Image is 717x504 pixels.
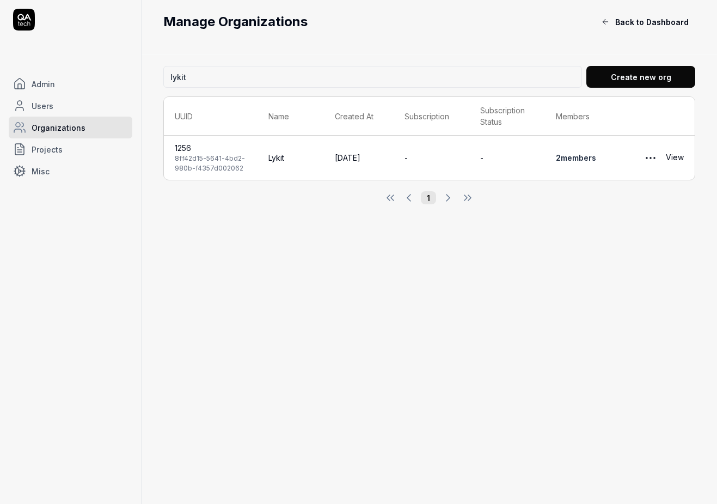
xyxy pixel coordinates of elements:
[592,153,596,162] span: s
[335,153,360,162] time: [DATE]
[666,147,684,169] a: View
[595,11,695,33] button: Back to Dashboard
[32,166,50,177] span: Misc
[469,136,545,180] td: -
[32,78,55,90] span: Admin
[9,160,132,182] a: Misc
[421,191,436,204] button: 1
[394,136,469,180] td: -
[163,66,582,88] input: Search Organization...
[324,97,394,136] th: Created At
[9,138,132,160] a: Projects
[164,97,258,136] th: UUID
[258,136,324,180] td: Lykit
[556,153,596,162] a: 2members
[586,66,695,88] button: Create new org
[615,16,689,28] span: Back to Dashboard
[545,97,619,136] th: Members
[258,97,324,136] th: Name
[32,144,63,155] span: Projects
[32,122,85,133] span: Organizations
[394,97,469,136] th: Subscription
[9,73,132,95] a: Admin
[9,95,132,117] a: Users
[175,154,247,173] div: 8ff42d15-5641-4bd2-980b-f4357d002062
[175,142,247,154] div: 1256
[469,97,545,136] th: Subscription Status
[9,117,132,138] a: Organizations
[163,12,595,32] h2: Manage Organizations
[32,100,53,112] span: Users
